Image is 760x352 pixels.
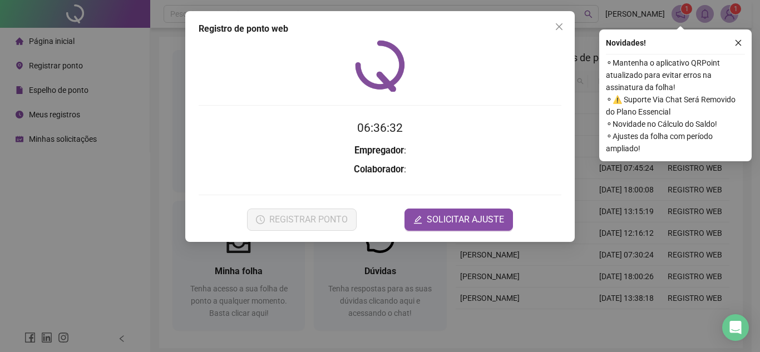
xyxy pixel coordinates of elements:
span: close [734,39,742,47]
strong: Colaborador [354,164,404,175]
strong: Empregador [354,145,404,156]
button: Close [550,18,568,36]
button: REGISTRAR PONTO [247,209,357,231]
span: ⚬ Ajustes da folha com período ampliado! [606,130,745,155]
h3: : [199,162,561,177]
span: ⚬ Mantenha o aplicativo QRPoint atualizado para evitar erros na assinatura da folha! [606,57,745,93]
span: ⚬ Novidade no Cálculo do Saldo! [606,118,745,130]
img: QRPoint [355,40,405,92]
span: SOLICITAR AJUSTE [427,213,504,226]
time: 06:36:32 [357,121,403,135]
button: editSOLICITAR AJUSTE [404,209,513,231]
span: ⚬ ⚠️ Suporte Via Chat Será Removido do Plano Essencial [606,93,745,118]
h3: : [199,143,561,158]
div: Open Intercom Messenger [722,314,749,341]
span: close [555,22,564,31]
div: Registro de ponto web [199,22,561,36]
span: Novidades ! [606,37,646,49]
span: edit [413,215,422,224]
